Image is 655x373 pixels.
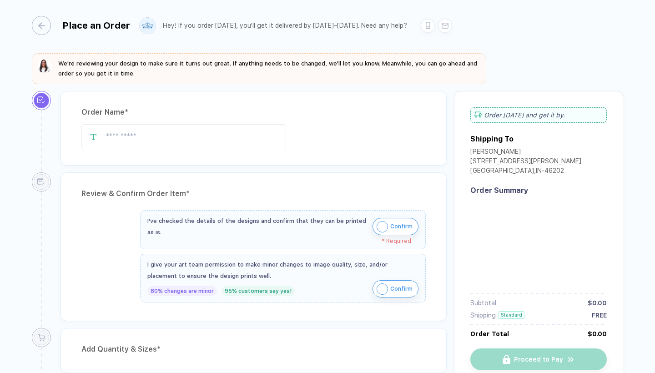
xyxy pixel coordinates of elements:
div: Hey! If you order [DATE], you'll get it delivered by [DATE]–[DATE]. Need any help? [163,22,407,30]
div: $0.00 [588,330,607,338]
img: sophie [37,59,52,73]
div: [PERSON_NAME] [470,148,581,157]
span: We're reviewing your design to make sure it turns out great. If anything needs to be changed, we'... [58,60,477,77]
div: 95% customers say yes! [222,286,295,296]
div: Shipping To [470,135,514,143]
img: icon [377,221,388,232]
div: 80% changes are minor [147,286,217,296]
div: Shipping [470,312,496,319]
button: iconConfirm [373,280,418,297]
div: Order Name [81,105,426,120]
div: I give your art team permission to make minor changes to image quality, size, and/or placement to... [147,259,418,282]
span: Confirm [390,219,413,234]
div: $0.00 [588,299,607,307]
div: Order [DATE] and get it by . [470,107,607,123]
div: Standard [499,311,524,319]
div: Add Quantity & Sizes [81,342,426,357]
button: iconConfirm [373,218,418,235]
div: Order Summary [470,186,607,195]
img: icon [377,283,388,295]
div: Place an Order [62,20,130,31]
div: [GEOGRAPHIC_DATA] , IN - 46202 [470,167,581,176]
span: Confirm [390,282,413,296]
div: Order Total [470,330,509,338]
div: I've checked the details of the designs and confirm that they can be printed as is. [147,215,368,238]
img: user profile [140,18,156,34]
button: We're reviewing your design to make sure it turns out great. If anything needs to be changed, we'... [37,59,481,79]
div: * Required [147,238,411,244]
div: Subtotal [470,299,496,307]
div: Review & Confirm Order Item [81,186,426,201]
div: FREE [592,312,607,319]
div: [STREET_ADDRESS][PERSON_NAME] [470,157,581,167]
